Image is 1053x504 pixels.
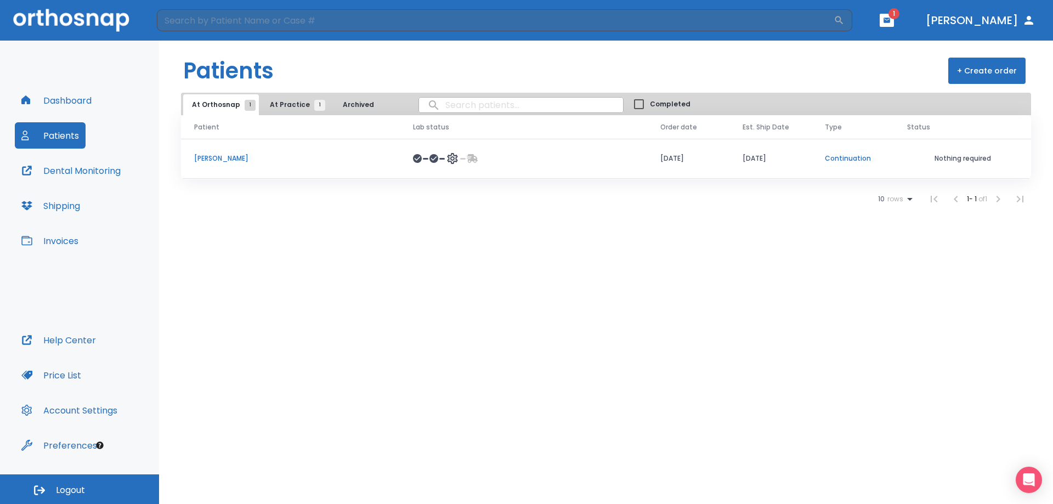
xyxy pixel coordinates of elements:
span: At Practice [270,100,320,110]
button: Dashboard [15,87,98,114]
div: Tooltip anchor [95,440,105,450]
button: + Create order [948,58,1026,84]
button: Price List [15,362,88,388]
span: Status [907,122,930,132]
span: Type [825,122,842,132]
span: Lab status [413,122,449,132]
input: Search by Patient Name or Case # [157,9,834,31]
span: Est. Ship Date [743,122,789,132]
span: At Orthosnap [192,100,250,110]
button: Preferences [15,432,104,458]
span: rows [885,195,903,203]
button: Account Settings [15,397,124,423]
div: tabs [183,94,388,115]
span: 1 [314,100,325,111]
span: 10 [878,195,885,203]
img: Orthosnap [13,9,129,31]
button: Shipping [15,192,87,219]
td: [DATE] [647,139,729,179]
span: Logout [56,484,85,496]
span: Patient [194,122,219,132]
span: Completed [650,99,690,109]
button: Help Center [15,327,103,353]
div: Open Intercom Messenger [1016,467,1042,493]
td: [DATE] [729,139,812,179]
button: Dental Monitoring [15,157,127,184]
span: Order date [660,122,697,132]
span: 1 [245,100,256,111]
input: search [419,94,623,116]
h1: Patients [183,54,274,87]
p: Nothing required [907,154,1018,163]
span: 1 [888,8,899,19]
span: of 1 [978,194,987,203]
button: Invoices [15,228,85,254]
button: Archived [331,94,386,115]
p: Continuation [825,154,881,163]
button: Patients [15,122,86,149]
p: [PERSON_NAME] [194,154,387,163]
span: 1 - 1 [967,194,978,203]
button: [PERSON_NAME] [921,10,1040,30]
